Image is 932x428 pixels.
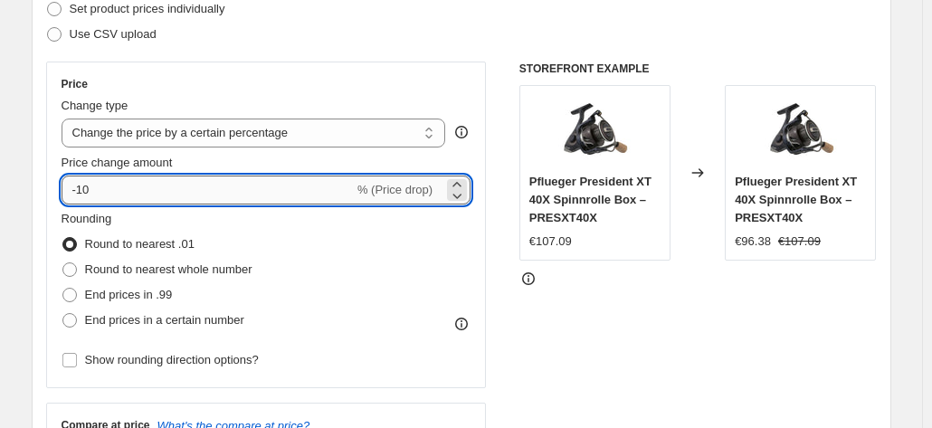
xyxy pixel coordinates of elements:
[85,313,244,327] span: End prices in a certain number
[85,262,252,276] span: Round to nearest whole number
[558,95,631,167] img: 71tVEq_OrTL_80x.jpg
[519,62,877,76] h6: STOREFRONT EXAMPLE
[85,288,173,301] span: End prices in .99
[62,156,173,169] span: Price change amount
[765,95,837,167] img: 71tVEq_OrTL_80x.jpg
[778,233,821,251] strike: €107.09
[70,2,225,15] span: Set product prices individually
[529,175,651,224] span: Pflueger President XT 40X Spinnrolle Box – PRESXT40X
[62,99,128,112] span: Change type
[62,212,112,225] span: Rounding
[735,175,857,224] span: Pflueger President XT 40X Spinnrolle Box – PRESXT40X
[529,233,572,251] div: €107.09
[452,123,471,141] div: help
[85,237,195,251] span: Round to nearest .01
[735,233,771,251] div: €96.38
[62,176,354,204] input: -15
[85,353,259,366] span: Show rounding direction options?
[62,77,88,91] h3: Price
[357,183,433,196] span: % (Price drop)
[70,27,157,41] span: Use CSV upload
